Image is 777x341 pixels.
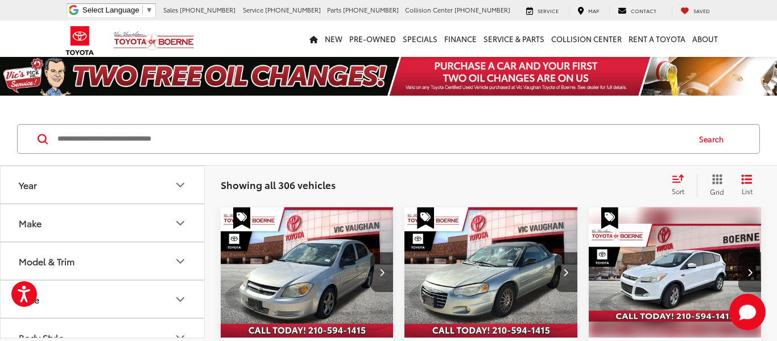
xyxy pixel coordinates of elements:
[569,6,607,15] a: Map
[321,20,346,57] a: New
[733,174,761,196] button: List View
[1,204,205,241] button: MakeMake
[220,207,394,338] img: 2009 Chevrolet Cobalt LS
[588,207,762,337] a: 2015 Ford Escape SE2015 Ford Escape SE2015 Ford Escape SE2015 Ford Escape SE
[738,252,761,292] button: Next image
[82,6,139,14] span: Select Language
[404,207,578,338] img: 2005 Chrysler Sebring Touring
[588,207,762,338] img: 2015 Ford Escape SE
[588,7,599,14] span: Map
[173,216,187,230] div: Make
[405,5,453,14] span: Collision Center
[555,252,577,292] button: Next image
[265,5,321,14] span: [PHONE_NUMBER]
[609,6,665,15] a: Contact
[710,187,724,196] span: Grid
[346,20,399,57] a: Pre-Owned
[441,20,480,57] a: Finance
[59,22,101,59] img: Toyota
[538,7,559,14] span: Service
[82,6,153,14] a: Select Language​
[1,281,205,318] button: PricePrice
[729,294,766,330] svg: Start Chat
[173,254,187,268] div: Model & Trim
[693,7,710,14] span: Saved
[729,294,766,330] button: Toggle Chat Window
[518,6,567,15] a: Service
[697,174,733,196] button: Grid View
[672,6,718,15] a: My Saved Vehicles
[588,207,762,337] div: 2015 Ford Escape SE 0
[163,5,178,14] span: Sales
[56,125,688,153] input: Search by Make, Model, or Keyword
[480,20,548,57] a: Service & Parts: Opens in a new tab
[625,20,689,57] a: Rent a Toyota
[243,5,263,14] span: Service
[404,207,578,337] a: 2005 Chrysler Sebring Touring2005 Chrysler Sebring Touring2005 Chrysler Sebring Touring2005 Chrys...
[454,5,510,14] span: [PHONE_NUMBER]
[631,7,656,14] span: Contact
[19,256,75,266] div: Model & Trim
[221,178,336,191] span: Showing all 306 vehicles
[688,125,740,153] button: Search
[233,207,250,229] span: Special
[19,179,37,190] div: Year
[180,5,235,14] span: [PHONE_NUMBER]
[343,5,399,14] span: [PHONE_NUMBER]
[370,252,393,292] button: Next image
[601,207,618,229] span: Special
[689,20,721,57] a: About
[19,217,42,228] div: Make
[672,186,684,196] span: Sort
[404,207,578,337] div: 2005 Chrysler Sebring Touring 0
[548,20,625,57] a: Collision Center
[113,31,195,51] img: Vic Vaughan Toyota of Boerne
[220,207,394,337] div: 2009 Chevrolet Cobalt LS 0
[417,207,434,229] span: Special
[173,178,187,192] div: Year
[399,20,441,57] a: Specials
[142,6,143,14] span: ​
[741,186,753,196] span: List
[220,207,394,337] a: 2009 Chevrolet Cobalt LS2009 Chevrolet Cobalt LS2009 Chevrolet Cobalt LS2009 Chevrolet Cobalt LS
[1,243,205,280] button: Model & TrimModel & Trim
[146,6,153,14] span: ▼
[1,166,205,203] button: YearYear
[666,174,697,196] button: Select sort value
[173,293,187,306] div: Price
[306,20,321,57] a: Home
[327,5,341,14] span: Parts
